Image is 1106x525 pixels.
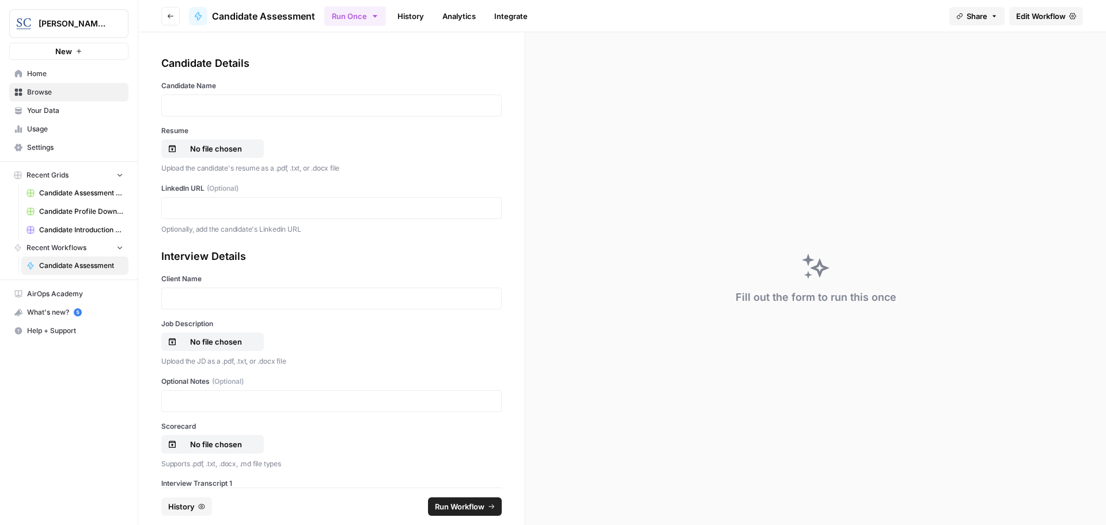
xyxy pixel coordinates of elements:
a: Home [9,65,128,83]
p: No file chosen [179,439,253,450]
label: Job Description [161,319,502,329]
a: Browse [9,83,128,101]
span: [PERSON_NAME] [GEOGRAPHIC_DATA] [39,18,108,29]
a: Candidate Profile Download Sheet [21,202,128,221]
p: No file chosen [179,143,253,154]
button: No file chosen [161,435,264,454]
div: Candidate Details [161,55,502,71]
span: History [168,501,195,512]
span: (Optional) [212,376,244,387]
button: What's new? 5 [9,303,128,322]
span: Home [27,69,123,79]
img: Stanton Chase Nashville Logo [13,13,34,34]
a: Integrate [487,7,535,25]
span: Usage [27,124,123,134]
span: Settings [27,142,123,153]
a: Candidate Assessment Download Sheet [21,184,128,202]
span: Share [967,10,987,22]
button: Workspace: Stanton Chase Nashville [9,9,128,38]
label: Interview Transcript 1 [161,478,502,489]
p: No file chosen [179,336,253,348]
p: Upload the candidate's resume as a .pdf, .txt, or .docx file [161,163,502,174]
div: Interview Details [161,248,502,265]
a: 5 [74,308,82,316]
a: Candidate Introduction Download Sheet [21,221,128,239]
label: Resume [161,126,502,136]
span: Candidate Introduction Download Sheet [39,225,123,235]
span: Help + Support [27,326,123,336]
button: No file chosen [161,333,264,351]
a: Settings [9,138,128,157]
a: Usage [9,120,128,138]
button: Share [949,7,1005,25]
button: Run Once [324,6,386,26]
a: Analytics [435,7,483,25]
label: Candidate Name [161,81,502,91]
span: Candidate Assessment [212,9,315,23]
span: Browse [27,87,123,97]
span: AirOps Academy [27,289,123,299]
button: Help + Support [9,322,128,340]
a: Candidate Assessment [21,256,128,275]
button: Run Workflow [428,497,502,516]
p: Optionally, add the candidate's Linkedin URL [161,224,502,235]
a: Candidate Assessment [189,7,315,25]
span: New [55,46,72,57]
a: AirOps Academy [9,285,128,303]
p: Supports .pdf, .txt, .docx, .md file types [161,458,502,470]
span: Candidate Assessment [39,260,123,271]
a: Your Data [9,101,128,120]
button: Recent Workflows [9,239,128,256]
span: Run Workflow [435,501,484,512]
span: Candidate Profile Download Sheet [39,206,123,217]
span: Recent Workflows [26,243,86,253]
label: Client Name [161,274,502,284]
div: Fill out the form to run this once [736,289,896,305]
span: Recent Grids [26,170,69,180]
button: No file chosen [161,139,264,158]
button: New [9,43,128,60]
button: History [161,497,212,516]
a: History [391,7,431,25]
a: Edit Workflow [1009,7,1083,25]
text: 5 [76,309,79,315]
label: Scorecard [161,421,502,432]
label: LinkedIn URL [161,183,502,194]
span: Edit Workflow [1016,10,1066,22]
label: Optional Notes [161,376,502,387]
button: Recent Grids [9,167,128,184]
p: Upload the JD as a .pdf, .txt, or .docx file [161,356,502,367]
span: Candidate Assessment Download Sheet [39,188,123,198]
div: What's new? [10,304,128,321]
span: (Optional) [207,183,238,194]
span: Your Data [27,105,123,116]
